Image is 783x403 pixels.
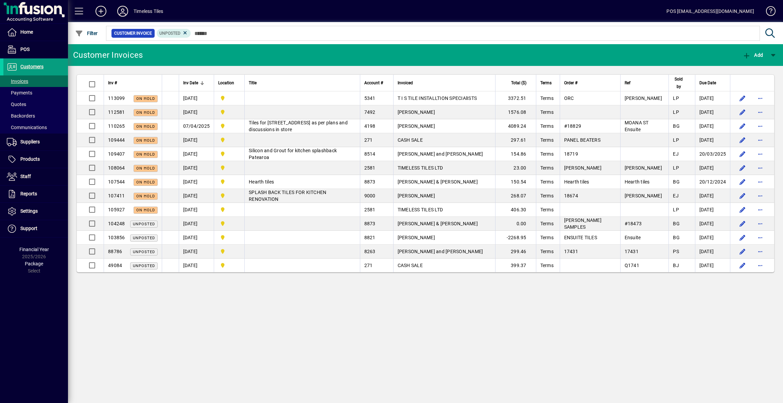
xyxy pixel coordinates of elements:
span: LP [673,207,679,212]
span: On hold [136,124,155,129]
span: [PERSON_NAME] [625,165,662,171]
span: [PERSON_NAME] [564,165,602,171]
span: 110265 [108,123,125,129]
span: Filter [75,31,98,36]
button: More options [755,190,766,201]
span: TIMELESS TILES LTD [398,207,443,212]
span: Terms [540,95,554,101]
a: Suppliers [3,134,68,151]
span: Ref [625,79,630,87]
span: #18829 [564,123,581,129]
button: More options [755,121,766,132]
span: Suppliers [20,139,40,144]
a: Payments [3,87,68,99]
a: Staff [3,168,68,185]
span: Terms [540,165,554,171]
span: [PERSON_NAME] and [PERSON_NAME] [398,151,483,157]
td: 20/12/2024 [695,175,730,189]
button: More options [755,260,766,271]
a: Home [3,24,68,41]
span: Tiles for [STREET_ADDRESS] as per plans and discussions in store [249,120,348,132]
span: 4198 [364,123,376,129]
button: Edit [737,162,748,173]
span: Terms [540,123,554,129]
span: #18473 [625,221,642,226]
button: Edit [737,135,748,145]
mat-chip: Customer Invoice Status: Unposted [157,29,191,38]
div: Title [249,79,356,87]
span: 105927 [108,207,125,212]
span: 2581 [364,207,376,212]
button: More options [755,232,766,243]
span: Dunedin [218,192,240,199]
span: Ensuite [625,235,641,240]
span: CASH SALE [398,137,423,143]
span: LP [673,165,679,171]
span: Dunedin [218,108,240,116]
span: On hold [136,110,155,115]
td: [DATE] [179,105,214,119]
td: 4089.24 [495,119,536,133]
span: Invoiced [398,79,413,87]
button: Edit [737,121,748,132]
span: BG [673,235,680,240]
span: Dunedin [218,206,240,213]
td: 268.07 [495,189,536,203]
span: 18719 [564,151,578,157]
button: More options [755,204,766,215]
td: [DATE] [695,91,730,105]
button: Filter [73,27,100,39]
span: PS [673,249,679,254]
span: Invoices [7,78,28,84]
a: Communications [3,122,68,133]
td: [DATE] [179,203,214,217]
span: [PERSON_NAME] [398,109,435,115]
span: On hold [136,166,155,171]
span: Inv # [108,79,117,87]
span: LP [673,109,679,115]
span: Terms [540,221,554,226]
td: [DATE] [695,245,730,259]
td: -2268.95 [495,231,536,245]
span: Title [249,79,257,87]
td: 23.00 [495,161,536,175]
span: 9000 [364,193,376,198]
td: 154.86 [495,147,536,161]
span: Staff [20,174,31,179]
span: [PERSON_NAME] SAMPLES [564,217,602,230]
span: Dunedin [218,122,240,130]
div: Due Date [699,79,726,87]
span: 107544 [108,179,125,185]
span: Unposted [133,250,155,254]
span: 8263 [364,249,376,254]
a: Support [3,220,68,237]
span: Sold by [673,75,684,90]
span: Total ($) [511,79,526,87]
span: [PERSON_NAME] [398,235,435,240]
button: More options [755,148,766,159]
span: 108064 [108,165,125,171]
a: Quotes [3,99,68,110]
a: Backorders [3,110,68,122]
span: 271 [364,137,373,143]
td: [DATE] [179,245,214,259]
span: 7492 [364,109,376,115]
span: 104248 [108,221,125,226]
span: On hold [136,194,155,198]
span: Dunedin [218,136,240,144]
td: 150.54 [495,175,536,189]
div: Total ($) [500,79,533,87]
div: Order # [564,79,616,87]
td: [DATE] [695,133,730,147]
span: 17431 [625,249,639,254]
span: On hold [136,138,155,143]
td: [DATE] [179,147,214,161]
td: [DATE] [695,217,730,231]
button: Add [90,5,112,17]
span: Home [20,29,33,35]
span: Hearth tiles [564,179,589,185]
button: Edit [737,218,748,229]
span: Hearth tiles [249,179,274,185]
span: [PERSON_NAME] [398,123,435,129]
button: More options [755,246,766,257]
